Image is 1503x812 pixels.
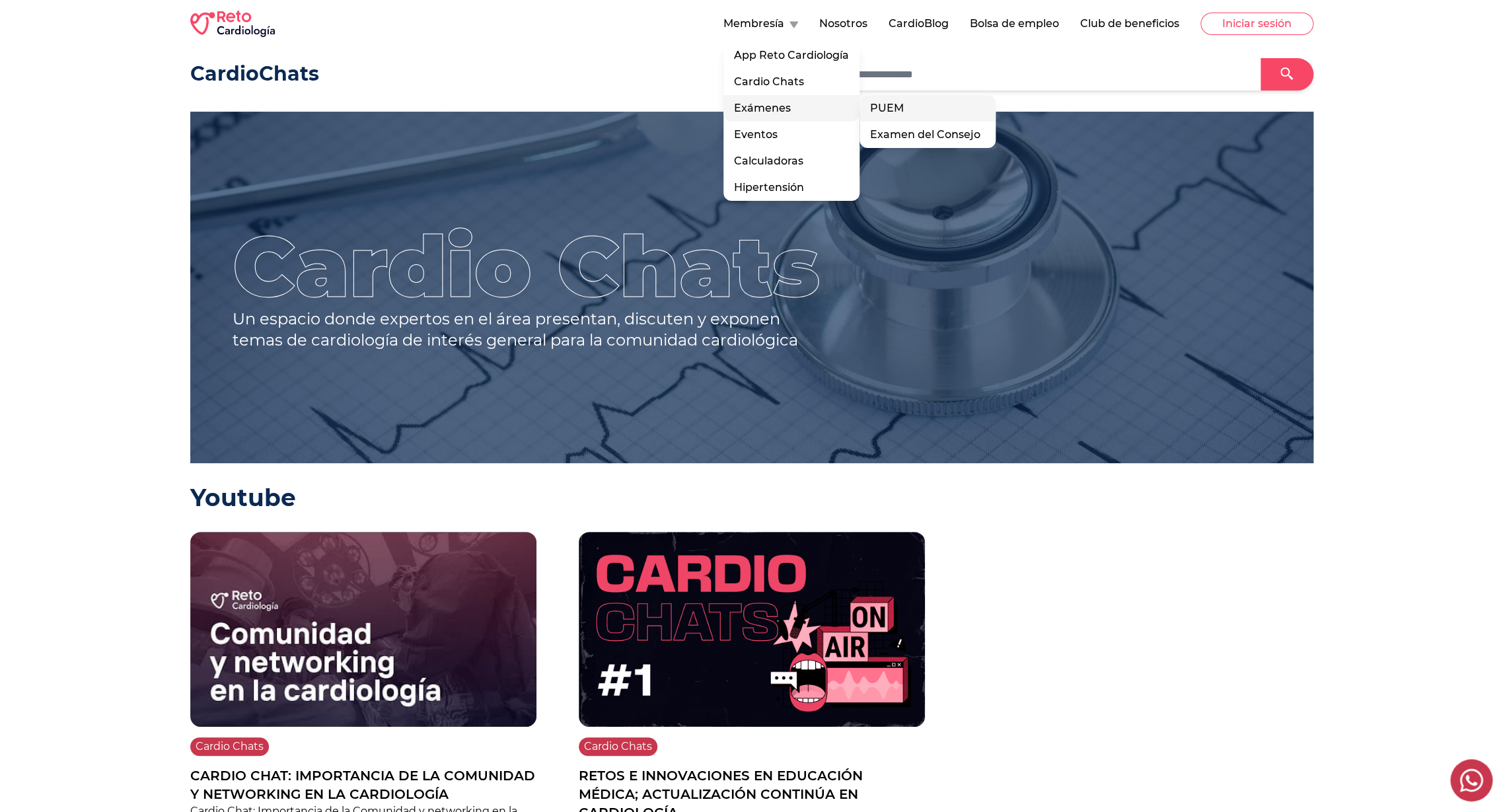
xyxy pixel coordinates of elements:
[190,737,269,756] span: Cardio Chats
[1200,13,1313,35] button: Iniciar sesión
[723,69,860,95] a: Cardio Chats
[860,95,996,122] a: PUEM
[723,16,798,32] button: Membresía
[579,532,925,727] img: Retos e innovaciones en educación médica; actualización Continúa en cardiología
[190,532,536,727] img: Cardio Chat: Importancia de la Comunidad y networking en la cardiología
[889,16,949,32] button: CardioBlog
[233,309,825,351] p: Un espacio donde expertos en el área presentan, discuten y exponen temas de cardiología de interé...
[190,766,536,803] p: Cardio Chat: Importancia de la Comunidad y networking en la cardiología
[970,16,1059,32] button: Bolsa de empleo
[723,95,860,122] div: Exámenes
[233,224,1271,309] p: Cardio Chats
[723,148,860,174] a: Calculadoras
[190,62,319,86] h1: CardioChats
[579,737,657,756] span: Cardio Chats
[190,484,296,511] p: Youtube
[723,174,860,201] a: Hipertensión
[819,16,867,32] button: Nosotros
[1080,16,1179,32] button: Club de beneficios
[860,122,996,148] a: Examen del Consejo
[723,122,860,148] a: Eventos
[190,11,275,37] img: RETO Cardio Logo
[723,42,860,69] a: App Reto Cardiología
